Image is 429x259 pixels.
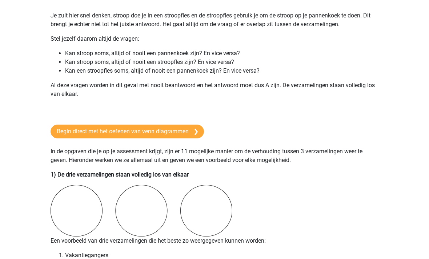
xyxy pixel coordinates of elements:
b: De drie verzamelingen staan volledig los van elkaar [57,171,189,178]
p: In de opgaven die je op je assessment krijgt, zijn er 11 mogelijke manier om de verhouding tussen... [51,147,378,165]
p: Al deze vragen worden in dit geval met nooit beantwoord en het antwoord moet dus A zijn. De verza... [51,81,378,99]
b: 1) [51,171,56,178]
li: Kan stroop soms, altijd of nooit een stroopfles zijn? En vice versa? [65,58,378,67]
li: Kan stroop soms, altijd of nooit een pannenkoek zijn? En vice versa? [65,49,378,58]
a: Begin direct met het oefenen van venn diagrammen [51,125,204,139]
img: arrow-right.e5bd35279c78.svg [195,129,198,135]
p: Een voorbeeld van drie verzamelingen die het beste zo weergegeven kunnen worden: [51,237,378,246]
li: Kan een stroopfles soms, altijd of nooit een pannenkoek zijn? En vice versa? [65,67,378,76]
img: venn-diagrams2.png [51,185,232,237]
p: Je zult hier snel denken, stroop doe je in een stroopfles en de stroopfles gebruik je om de stroo... [51,12,378,29]
p: Stel jezelf daarom altijd de vragen: [51,35,378,44]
